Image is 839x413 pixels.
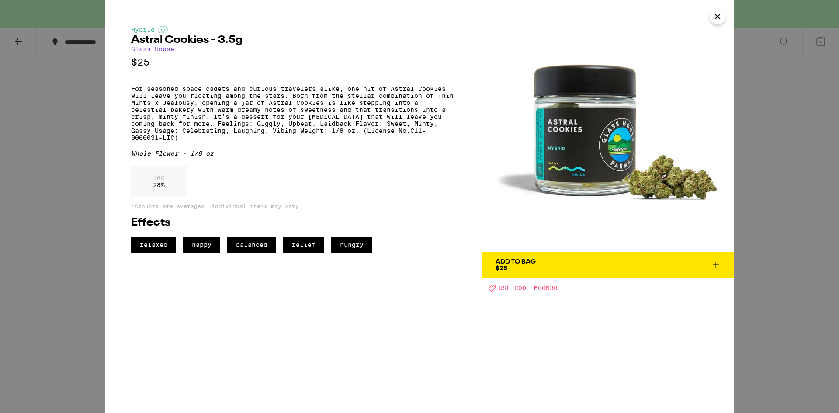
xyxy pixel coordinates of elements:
span: Hi. Need any help? [5,6,63,13]
button: Close [710,9,725,24]
span: happy [183,237,220,253]
div: 28 % [131,166,187,197]
div: Whole Flower - 1/8 oz [131,150,455,157]
span: balanced [227,237,276,253]
p: For seasoned space cadets and curious travelers alike, one hit of Astral Cookies will leave you f... [131,85,455,141]
span: relaxed [131,237,176,253]
p: $25 [131,57,455,68]
span: relief [283,237,324,253]
span: USE CODE MOON30 [499,285,558,292]
h2: Astral Cookies - 3.5g [131,35,455,45]
div: Add To Bag [496,259,536,265]
div: Hybrid [131,26,455,33]
span: hungry [331,237,372,253]
button: Add To Bag$25 [482,252,734,278]
img: hybridColor.svg [158,26,168,33]
h2: Effects [131,218,455,228]
p: *Amounts are averages, individual items may vary. [131,203,455,209]
span: $25 [496,264,507,271]
a: Glass House [131,45,174,52]
p: THC [153,174,165,181]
